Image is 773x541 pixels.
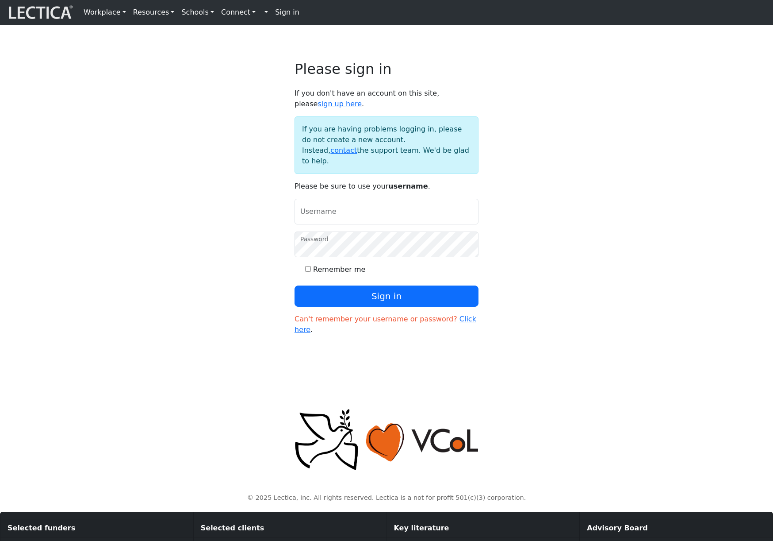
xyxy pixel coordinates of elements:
[295,61,478,77] h2: Please sign in
[318,100,362,108] a: sign up here
[130,4,178,21] a: Resources
[218,4,259,21] a: Connect
[295,199,478,224] input: Username
[295,315,457,323] span: Can't remember your username or password?
[178,4,218,21] a: Schools
[80,4,130,21] a: Workplace
[7,4,73,21] img: lecticalive
[387,519,580,537] div: Key literature
[292,408,481,472] img: Peace, love, VCoL
[295,286,478,307] button: Sign in
[275,8,299,16] strong: Sign in
[0,519,193,537] div: Selected funders
[313,264,365,275] label: Remember me
[580,519,773,537] div: Advisory Board
[295,116,478,174] div: If you are having problems logging in, please do not create a new account. Instead, the support t...
[330,146,357,155] a: contact
[100,493,673,503] p: © 2025 Lectica, Inc. All rights reserved. Lectica is a not for profit 501(c)(3) corporation.
[272,4,303,21] a: Sign in
[295,314,478,335] p: .
[295,315,476,334] a: Click here
[194,519,386,537] div: Selected clients
[388,182,428,190] strong: username
[295,88,478,109] p: If you don't have an account on this site, please .
[295,181,478,192] p: Please be sure to use your .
